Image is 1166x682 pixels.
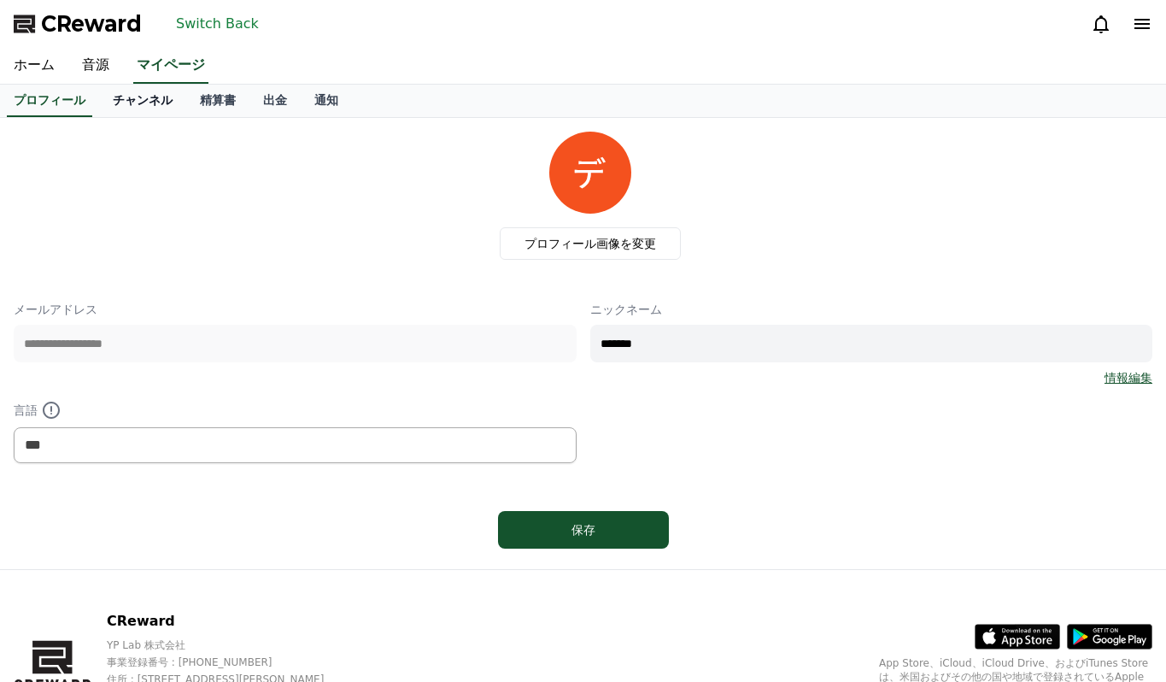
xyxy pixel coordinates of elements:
[99,85,186,117] a: チャンネル
[590,301,1153,318] p: ニックネーム
[107,611,354,632] p: CReward
[107,656,354,669] p: 事業登録番号 : [PHONE_NUMBER]
[14,400,577,420] p: 言語
[107,638,354,652] p: YP Lab 株式会社
[1104,369,1152,386] a: 情報編集
[14,301,577,318] p: メールアドレス
[500,227,681,260] label: プロフィール画像を変更
[41,10,142,38] span: CReward
[169,10,266,38] button: Switch Back
[133,48,208,84] a: マイページ
[186,85,249,117] a: 精算書
[68,48,123,84] a: 音源
[532,521,635,538] div: 保存
[549,132,631,214] img: profile_image
[249,85,301,117] a: 出金
[301,85,352,117] a: 通知
[7,85,92,117] a: プロフィール
[498,511,669,549] button: 保存
[14,10,142,38] a: CReward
